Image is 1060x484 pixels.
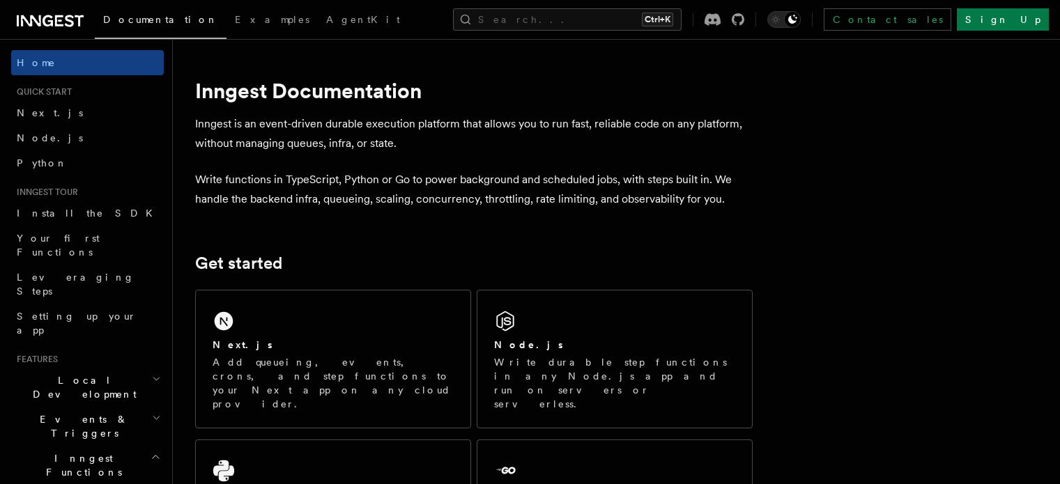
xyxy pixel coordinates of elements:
[235,14,309,25] span: Examples
[17,132,83,143] span: Node.js
[318,4,408,38] a: AgentKit
[11,100,164,125] a: Next.js
[17,107,83,118] span: Next.js
[957,8,1049,31] a: Sign Up
[213,338,272,352] h2: Next.js
[11,451,151,479] span: Inngest Functions
[11,373,152,401] span: Local Development
[195,114,753,153] p: Inngest is an event-driven durable execution platform that allows you to run fast, reliable code ...
[11,86,72,97] span: Quick start
[767,11,801,28] button: Toggle dark mode
[11,226,164,265] a: Your first Functions
[213,355,454,411] p: Add queueing, events, crons, and step functions to your Next app on any cloud provider.
[195,170,753,209] p: Write functions in TypeScript, Python or Go to power background and scheduled jobs, with steps bu...
[11,150,164,175] a: Python
[95,4,226,39] a: Documentation
[494,338,563,352] h2: Node.js
[824,8,951,31] a: Contact sales
[11,265,164,304] a: Leveraging Steps
[17,233,100,258] span: Your first Functions
[494,355,735,411] p: Write durable step functions in any Node.js app and run on servers or serverless.
[11,187,78,198] span: Inngest tour
[103,14,218,25] span: Documentation
[195,253,282,273] a: Get started
[11,368,164,407] button: Local Development
[453,8,682,31] button: Search...Ctrl+K
[226,4,318,38] a: Examples
[17,208,161,219] span: Install the SDK
[11,50,164,75] a: Home
[195,290,471,428] a: Next.jsAdd queueing, events, crons, and step functions to your Next app on any cloud provider.
[477,290,753,428] a: Node.jsWrite durable step functions in any Node.js app and run on servers or serverless.
[195,78,753,103] h1: Inngest Documentation
[326,14,400,25] span: AgentKit
[11,125,164,150] a: Node.js
[17,311,137,336] span: Setting up your app
[11,304,164,343] a: Setting up your app
[642,13,673,26] kbd: Ctrl+K
[17,272,135,297] span: Leveraging Steps
[17,157,68,169] span: Python
[11,407,164,446] button: Events & Triggers
[17,56,56,70] span: Home
[11,354,58,365] span: Features
[11,201,164,226] a: Install the SDK
[11,412,152,440] span: Events & Triggers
